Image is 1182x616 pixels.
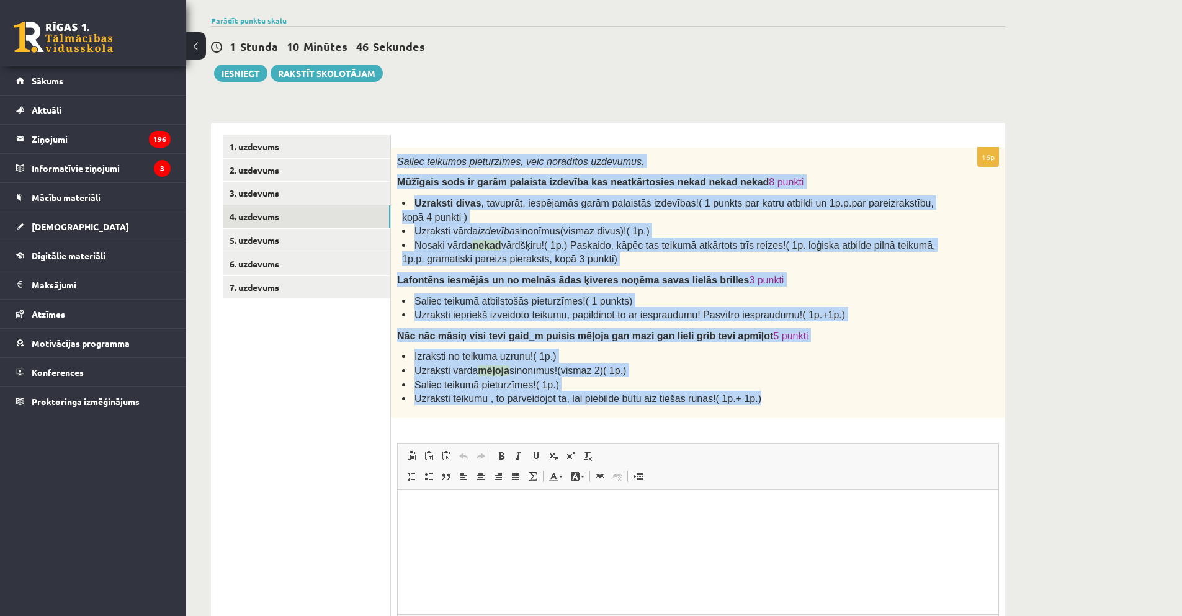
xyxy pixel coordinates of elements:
[16,66,171,95] a: Sākums
[32,192,101,203] span: Mācību materiāli
[154,160,171,177] i: 3
[414,380,559,390] span: Saliec teikumā pieturzīmes!( 1p.)
[398,490,998,614] iframe: Bagātinātā teksta redaktors, wiswyg-editor-user-answer-47363958714720
[414,393,761,404] span: Uzraksti teikumu , to pārveidojot tā, lai piebilde būtu aiz tiešās runas!( 1p.+ 1p.)
[32,250,105,261] span: Digitālie materiāli
[287,39,299,53] span: 10
[562,448,580,464] a: Augšraksts
[149,131,171,148] i: 196
[414,310,845,320] span: Uzraksti iepriekš izveidoto teikumu, papildinot to ar iespraudumu! Pasvītro iespraudumu!( 1p.+1p.)
[402,240,936,265] span: Nosaki vārda vārdšķiru!( 1p.) Paskaido, kāpēc tas teikumā atkārtots trīs reizes!( 1p. loģiska atb...
[223,159,390,182] a: 2. uzdevums
[16,300,171,328] a: Atzīmes
[211,16,287,25] a: Parādīt punktu skalu
[437,468,455,484] a: Bloka citāts
[566,468,588,484] a: Fona krāsa
[32,75,63,86] span: Sākums
[16,96,171,124] a: Aktuāli
[303,39,347,53] span: Minūtes
[749,275,784,285] span: 3 punkti
[32,154,171,182] legend: Informatīvie ziņojumi
[524,468,542,484] a: Math
[507,468,524,484] a: Izlīdzināt malas
[455,448,472,464] a: Atcelt (vadīšanas taustiņš+Z)
[16,183,171,212] a: Mācību materiāli
[214,65,267,82] button: Iesniegt
[403,448,420,464] a: Ielīmēt (vadīšanas taustiņš+V)
[16,241,171,270] a: Digitālie materiāli
[14,22,113,53] a: Rīgas 1. Tālmācības vidusskola
[397,331,773,341] span: Nāc nāc māsiņ visi tevi gaid_m puisis mēļoja gan mazi gan lieli grib tevi apmīļot
[397,156,644,167] span: Saliec teikumos pieturzīmes, veic norādītos uzdevumus.
[373,39,425,53] span: Sekundes
[437,448,455,464] a: Ievietot no Worda
[32,396,140,407] span: Proktoringa izmēģinājums
[32,125,171,153] legend: Ziņojumi
[455,468,472,484] a: Izlīdzināt pa kreisi
[32,367,84,378] span: Konferences
[591,468,609,484] a: Saite (vadīšanas taustiņš+K)
[472,468,490,484] a: Centrēti
[420,468,437,484] a: Ievietot/noņemt sarakstu ar aizzīmēm
[769,177,804,187] span: 8 punkti
[16,270,171,299] a: Maksājumi
[16,212,171,241] a: [DEMOGRAPHIC_DATA]
[32,270,171,299] legend: Maksājumi
[223,276,390,299] a: 7. uzdevums
[16,329,171,357] a: Motivācijas programma
[420,448,437,464] a: Ievietot kā vienkāršu tekstu (vadīšanas taustiņš+pārslēgšanas taustiņš+V)
[16,154,171,182] a: Informatīvie ziņojumi3
[414,296,632,306] span: Saliec teikumā atbilstošās pieturzīmes!( 1 punkts)
[32,337,130,349] span: Motivācijas programma
[472,448,490,464] a: Atkārtot (vadīšanas taustiņš+Y)
[16,387,171,416] a: Proktoringa izmēģinājums
[527,448,545,464] a: Pasvītrojums (vadīšanas taustiņš+U)
[545,468,566,484] a: Teksta krāsa
[356,39,369,53] span: 46
[32,104,61,115] span: Aktuāli
[397,177,769,187] span: Mūžīgais sods ir garām palaista izdevība kas neatkārtosies nekad nekad nekad
[16,125,171,153] a: Ziņojumi196
[223,135,390,158] a: 1. uzdevums
[223,205,390,228] a: 4. uzdevums
[977,147,999,167] p: 16p
[510,448,527,464] a: Slīpraksts (vadīšanas taustiņš+I)
[223,229,390,252] a: 5. uzdevums
[230,39,236,53] span: 1
[609,468,626,484] a: Atsaistīt
[402,198,934,223] span: , tavuprāt, iespējamās garām palaistās izdevības!( 1 punkts par katru atbildi un 1p.p.par pareizr...
[32,308,65,319] span: Atzīmes
[414,351,557,362] span: Izraksti no teikuma uzrunu!( 1p.)
[240,39,278,53] span: Stunda
[580,448,597,464] a: Noņemt stilus
[32,221,129,232] span: [DEMOGRAPHIC_DATA]
[478,226,515,236] i: izdevība
[16,358,171,386] a: Konferences
[493,448,510,464] a: Treknraksts (vadīšanas taustiņš+B)
[414,198,481,208] span: Uzraksti divas
[414,226,650,236] span: Uzraksti vārda sinonīmus(vismaz divus)!( 1p.)
[223,252,390,275] a: 6. uzdevums
[478,365,509,376] strong: mēļoja
[629,468,647,484] a: Ievietot lapas pārtraukumu drukai
[271,65,383,82] a: Rakstīt skolotājam
[545,448,562,464] a: Apakšraksts
[223,182,390,205] a: 3. uzdevums
[414,365,626,376] span: Uzraksti vārda sinonīmus!(vismaz 2)( 1p.)
[403,468,420,484] a: Ievietot/noņemt numurētu sarakstu
[397,275,749,285] span: Lafontēns iesmējās un no melnās ādas ķiveres noņēma savas lielās brilles
[472,240,501,251] strong: nekad
[773,331,808,341] span: 5 punkti
[490,468,507,484] a: Izlīdzināt pa labi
